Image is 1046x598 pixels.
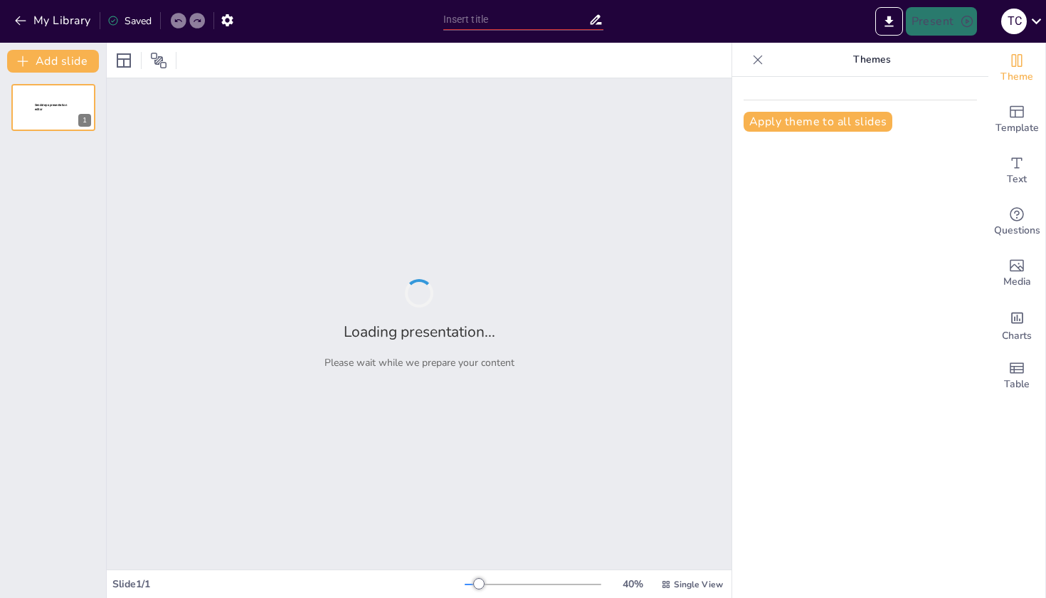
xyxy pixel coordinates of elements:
[744,112,892,132] button: Apply theme to all slides
[988,94,1045,145] div: Add ready made slides
[1001,7,1027,36] button: t C
[11,9,97,32] button: My Library
[875,7,903,36] button: Export to PowerPoint
[988,248,1045,299] div: Add images, graphics, shapes or video
[78,114,91,127] div: 1
[324,356,514,369] p: Please wait while we prepare your content
[769,43,974,77] p: Themes
[1004,377,1030,392] span: Table
[906,7,977,36] button: Present
[995,120,1039,136] span: Template
[344,322,495,342] h2: Loading presentation...
[112,49,135,72] div: Layout
[150,52,167,69] span: Position
[994,223,1040,238] span: Questions
[35,103,67,111] span: Sendsteps presentation editor
[1002,328,1032,344] span: Charts
[988,196,1045,248] div: Get real-time input from your audience
[107,14,152,28] div: Saved
[11,84,95,131] div: 1
[616,577,650,591] div: 40 %
[674,579,723,590] span: Single View
[988,299,1045,350] div: Add charts and graphs
[988,43,1045,94] div: Change the overall theme
[112,577,465,591] div: Slide 1 / 1
[7,50,99,73] button: Add slide
[988,350,1045,402] div: Add a table
[443,9,588,30] input: Insert title
[1007,172,1027,187] span: Text
[1003,274,1031,290] span: Media
[1000,69,1033,85] span: Theme
[1001,9,1027,34] div: t C
[988,145,1045,196] div: Add text boxes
